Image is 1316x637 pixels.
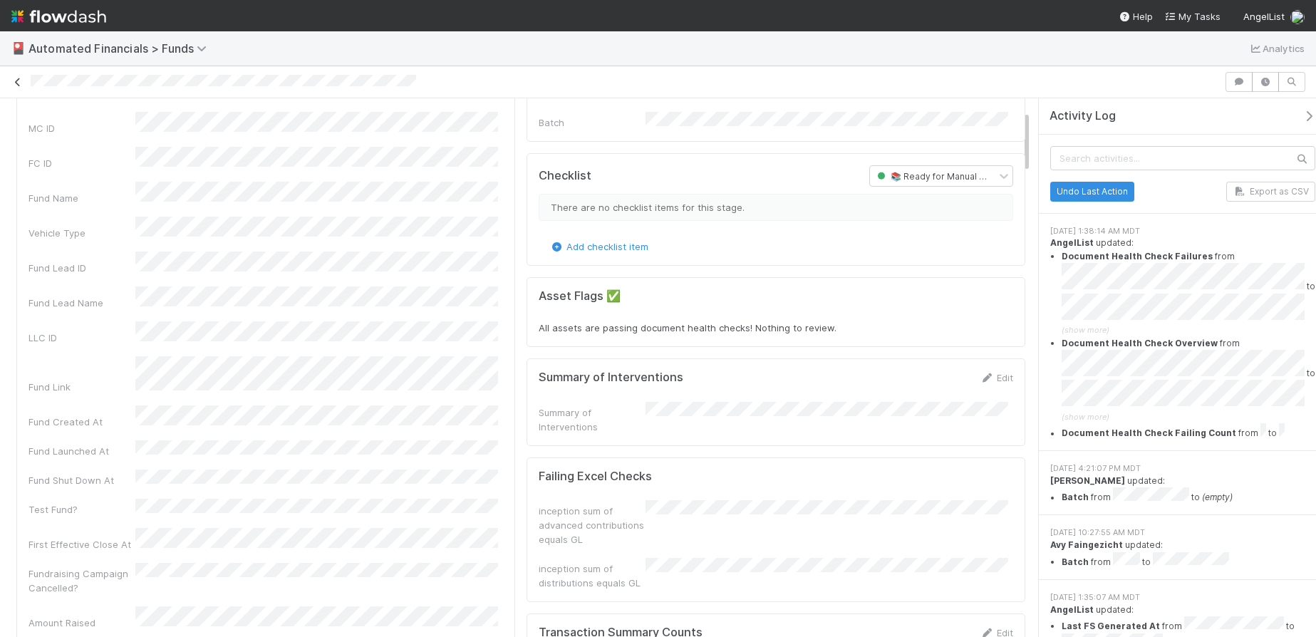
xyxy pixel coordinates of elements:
[1226,182,1315,202] button: Export as CSV
[539,504,646,547] div: inception sum of advanced contributions equals GL
[29,444,135,458] div: Fund Launched At
[1050,604,1094,615] strong: AngelList
[1062,412,1109,422] span: (show more)
[1050,539,1315,569] div: updated:
[1248,40,1305,57] a: Analytics
[1062,492,1089,503] strong: Batch
[1062,423,1315,440] li: from to
[1062,251,1213,261] strong: Document Health Check Failures
[1202,492,1233,503] em: (empty)
[29,331,135,345] div: LLC ID
[29,415,135,429] div: Fund Created At
[539,115,646,130] div: Batch
[1164,9,1221,24] a: My Tasks
[29,121,135,135] div: MC ID
[1290,10,1305,24] img: avatar_5ff1a016-d0ce-496a-bfbe-ad3802c4d8a0.png
[1062,338,1218,348] strong: Document Health Check Overview
[1050,237,1094,248] strong: AngelList
[1243,11,1285,22] span: AngelList
[1050,539,1123,550] strong: Avy Faingezicht
[1050,182,1134,202] button: Undo Last Action
[29,566,135,595] div: Fundraising Campaign Cancelled?
[1050,475,1125,486] strong: [PERSON_NAME]
[29,156,135,170] div: FC ID
[539,405,646,434] div: Summary of Interventions
[1050,237,1315,440] div: updated:
[1062,325,1109,335] span: (show more)
[1050,462,1315,475] div: [DATE] 4:21:07 PM MDT
[1164,11,1221,22] span: My Tasks
[1062,337,1315,424] summary: Document Health Check Overview from to (show more)
[1062,556,1089,567] strong: Batch
[1050,109,1116,123] span: Activity Log
[539,470,652,484] h5: Failing Excel Checks
[1062,552,1315,569] li: from to
[539,169,591,183] h5: Checklist
[29,191,135,205] div: Fund Name
[1050,527,1315,539] div: [DATE] 10:27:55 AM MDT
[1050,475,1315,504] div: updated:
[539,371,683,385] h5: Summary of Interventions
[539,194,1013,221] div: There are no checklist items for this stage.
[1119,9,1153,24] div: Help
[11,4,106,29] img: logo-inverted-e16ddd16eac7371096b0.svg
[1050,225,1315,237] div: [DATE] 1:38:14 AM MDT
[29,261,135,275] div: Fund Lead ID
[1062,250,1315,337] summary: Document Health Check Failures from to (show more)
[1062,621,1160,631] strong: Last FS Generated At
[29,41,214,56] span: Automated Financials > Funds
[1062,428,1236,439] strong: Document Health Check Failing Count
[11,42,26,54] span: 🎴
[29,616,135,630] div: Amount Raised
[29,296,135,310] div: Fund Lead Name
[29,537,135,551] div: First Effective Close At
[874,171,1040,182] span: 📚 Ready for Manual Review (SPVs)
[29,502,135,517] div: Test Fund?
[549,241,648,252] a: Add checklist item
[29,226,135,240] div: Vehicle Type
[29,473,135,487] div: Fund Shut Down At
[29,380,135,394] div: Fund Link
[539,322,836,333] span: All assets are passing document health checks! Nothing to review.
[1050,146,1315,170] input: Search activities...
[1062,487,1315,504] li: from to
[539,561,646,590] div: inception sum of distributions equals GL
[980,372,1013,383] a: Edit
[539,289,1013,304] h5: Asset Flags ✅
[1050,591,1315,604] div: [DATE] 1:35:07 AM MDT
